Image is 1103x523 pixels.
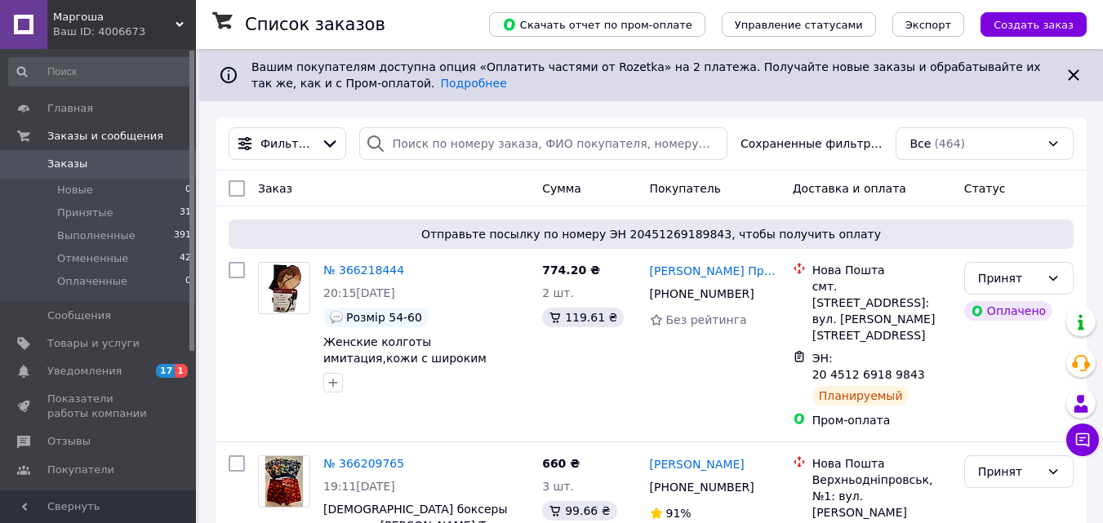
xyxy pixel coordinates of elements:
[251,60,1041,90] span: Вашим покупателям доступна опция «Оплатить частями от Rozetka» на 2 платежа. Получайте новые зака...
[905,19,951,31] span: Экспорт
[735,19,863,31] span: Управление статусами
[793,182,906,195] span: Доставка и оплата
[53,24,196,39] div: Ваш ID: 4006673
[981,12,1087,37] button: Создать заказ
[47,101,93,116] span: Главная
[964,301,1052,321] div: Оплачено
[57,228,136,243] span: Выполненные
[359,127,727,160] input: Поиск по номеру заказа, ФИО покупателя, номеру телефона, Email, номеру накладной
[47,336,140,351] span: Товары и услуги
[323,335,516,397] a: Женские колготы имитация,кожи с широким поясомна меху термо Ласточка большие размеры48-60 4хл-6хл
[47,308,111,323] span: Сообщения
[542,308,624,327] div: 119.61 ₴
[489,12,705,37] button: Скачать отчет по пром-оплате
[235,226,1067,242] span: Отправьте посылку по номеру ЭН 20451269189843, чтобы получить оплату
[542,457,580,470] span: 660 ₴
[180,251,191,266] span: 42
[47,129,163,144] span: Заказы и сообщения
[650,456,745,472] a: [PERSON_NAME]
[647,476,758,499] div: [PHONE_NUMBER]
[265,456,304,507] img: Фото товару
[47,434,91,449] span: Отзывы
[812,278,951,343] div: смт. [STREET_ADDRESS]: вул. [PERSON_NAME][STREET_ADDRESS]
[47,364,122,379] span: Уведомления
[441,77,507,90] a: Подробнее
[8,57,193,86] input: Поиск
[323,457,404,470] a: № 366209765
[175,364,188,378] span: 1
[174,228,191,243] span: 391
[542,286,574,299] span: 2 шт.
[964,182,1006,195] span: Статус
[650,263,780,279] a: [PERSON_NAME] Промінська
[265,263,304,313] img: Фото товару
[978,463,1040,481] div: Принят
[542,182,581,195] span: Сумма
[346,311,422,324] span: Розмір 54-60
[978,269,1040,287] div: Принят
[57,183,93,197] span: Новые
[647,282,758,305] div: [PHONE_NUMBER]
[245,15,385,34] h1: Список заказов
[994,19,1074,31] span: Создать заказ
[892,12,964,37] button: Экспорт
[542,264,600,277] span: 774.20 ₴
[185,183,191,197] span: 0
[910,135,931,152] span: Все
[156,364,175,378] span: 17
[812,262,951,278] div: Нова Пошта
[650,182,722,195] span: Покупатель
[812,386,910,406] div: Планируемый
[57,206,113,220] span: Принятые
[57,251,128,266] span: Отмененные
[812,455,951,472] div: Нова Пошта
[323,264,404,277] a: № 366218444
[812,352,925,381] span: ЭН: 20 4512 6918 9843
[666,313,747,326] span: Без рейтинга
[47,157,87,171] span: Заказы
[323,480,395,493] span: 19:11[DATE]
[330,311,343,324] img: :speech_balloon:
[666,507,692,520] span: 91%
[258,455,310,507] a: Фото товару
[185,274,191,289] span: 0
[964,17,1087,30] a: Создать заказ
[934,137,965,150] span: (464)
[258,182,292,195] span: Заказ
[542,480,574,493] span: 3 шт.
[323,286,395,299] span: 20:15[DATE]
[47,463,114,477] span: Покупатели
[741,135,883,152] span: Сохраненные фильтры:
[260,135,314,152] span: Фильтры
[258,262,310,314] a: Фото товару
[53,10,176,24] span: Маргоша
[180,206,191,220] span: 31
[502,17,692,32] span: Скачать отчет по пром-оплате
[1066,423,1099,456] button: Чат с покупателем
[542,501,616,521] div: 99.66 ₴
[812,412,951,428] div: Пром-оплата
[722,12,876,37] button: Управление статусами
[47,392,151,421] span: Показатели работы компании
[57,274,127,289] span: Оплаченные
